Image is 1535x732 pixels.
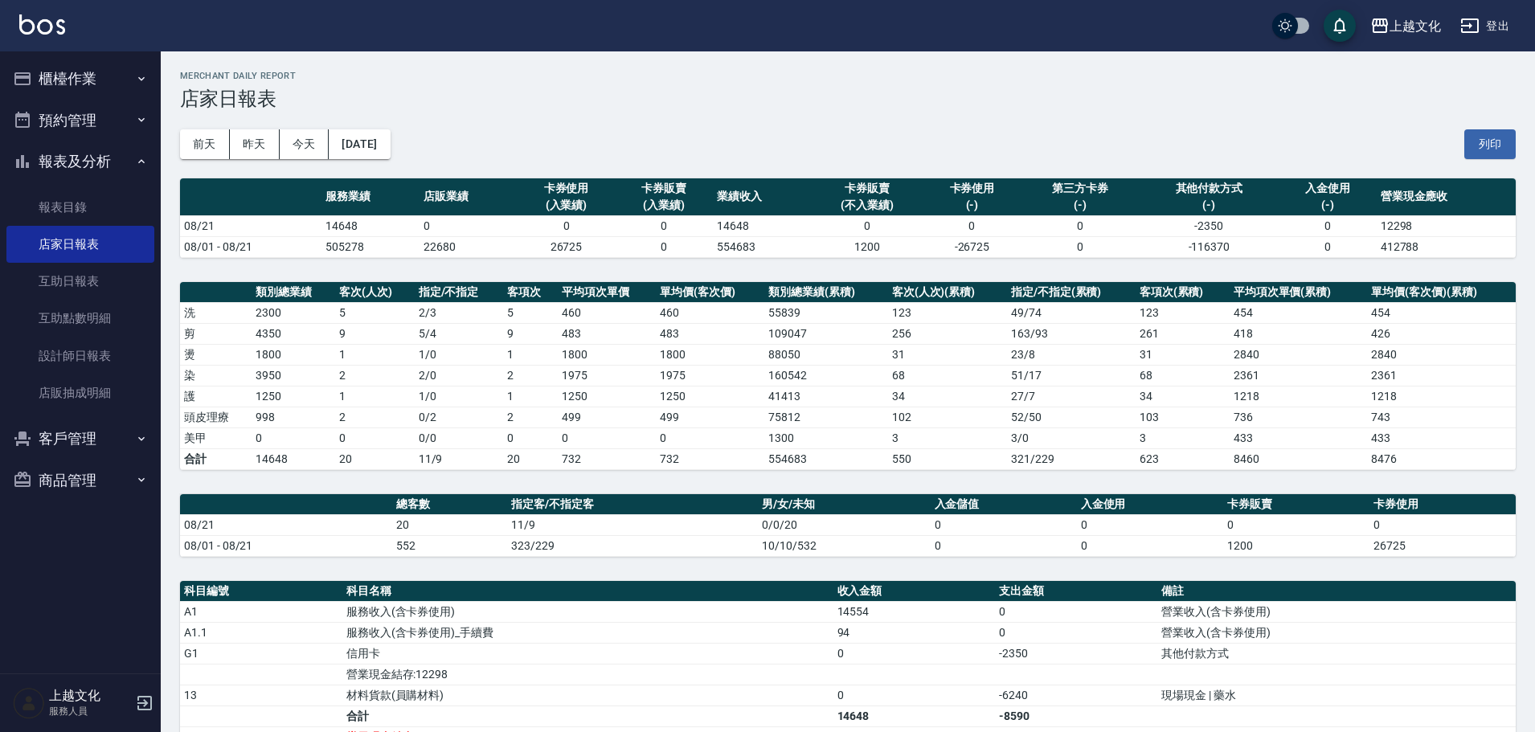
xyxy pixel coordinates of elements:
[1140,236,1279,257] td: -116370
[335,386,415,407] td: 1
[1077,535,1223,556] td: 0
[888,282,1007,303] th: 客次(人次)(累積)
[1377,178,1516,216] th: 營業現金應收
[180,427,252,448] td: 美甲
[6,263,154,300] a: 互助日報表
[321,178,420,216] th: 服務業績
[507,494,758,515] th: 指定客/不指定客
[342,705,833,726] td: 合計
[180,323,252,344] td: 剪
[6,58,154,100] button: 櫃檯作業
[1377,215,1516,236] td: 12298
[656,427,764,448] td: 0
[180,129,230,159] button: 前天
[619,180,709,197] div: 卡券販賣
[415,427,504,448] td: 0 / 0
[180,236,321,257] td: 08/01 - 08/21
[180,643,342,664] td: G1
[1230,302,1368,323] td: 454
[923,236,1021,257] td: -26725
[321,236,420,257] td: 505278
[656,365,764,386] td: 1975
[415,302,504,323] td: 2 / 3
[615,236,713,257] td: 0
[656,407,764,427] td: 499
[1157,601,1516,622] td: 營業收入(含卡券使用)
[6,100,154,141] button: 預約管理
[335,365,415,386] td: 2
[507,514,758,535] td: 11/9
[503,323,558,344] td: 9
[415,344,504,365] td: 1 / 0
[764,302,887,323] td: 55839
[764,282,887,303] th: 類別總業績(累積)
[252,448,335,469] td: 14648
[180,178,1516,258] table: a dense table
[6,189,154,226] a: 報表目錄
[335,448,415,469] td: 20
[1367,323,1516,344] td: 426
[558,344,656,365] td: 1800
[415,323,504,344] td: 5 / 4
[252,323,335,344] td: 4350
[503,448,558,469] td: 20
[995,705,1157,726] td: -8590
[1223,494,1369,515] th: 卡券販賣
[1157,622,1516,643] td: 營業收入(含卡券使用)
[392,535,507,556] td: 552
[888,427,1007,448] td: 3
[1157,643,1516,664] td: 其他付款方式
[180,535,392,556] td: 08/01 - 08/21
[558,302,656,323] td: 460
[6,337,154,374] a: 設計師日報表
[1007,407,1136,427] td: 52 / 50
[923,215,1021,236] td: 0
[713,236,811,257] td: 554683
[180,365,252,386] td: 染
[558,427,656,448] td: 0
[252,427,335,448] td: 0
[931,494,1077,515] th: 入金儲值
[764,365,887,386] td: 160542
[995,622,1157,643] td: 0
[656,302,764,323] td: 460
[1230,365,1368,386] td: 2361
[888,344,1007,365] td: 31
[833,685,996,705] td: 0
[321,215,420,236] td: 14648
[558,282,656,303] th: 平均項次單價
[764,427,887,448] td: 1300
[420,178,518,216] th: 店販業績
[13,687,45,719] img: Person
[815,197,919,214] div: (不入業績)
[1007,344,1136,365] td: 23 / 8
[927,197,1017,214] div: (-)
[19,14,65,35] img: Logo
[1021,236,1139,257] td: 0
[558,365,656,386] td: 1975
[1077,494,1223,515] th: 入金使用
[888,302,1007,323] td: 123
[1140,215,1279,236] td: -2350
[415,365,504,386] td: 2 / 0
[342,685,833,705] td: 材料貨款(員購材料)
[1377,236,1516,257] td: 412788
[1230,407,1368,427] td: 736
[558,448,656,469] td: 732
[329,129,390,159] button: [DATE]
[1230,323,1368,344] td: 418
[1369,494,1516,515] th: 卡券使用
[1369,535,1516,556] td: 26725
[522,180,612,197] div: 卡券使用
[1007,386,1136,407] td: 27 / 7
[503,344,558,365] td: 1
[180,685,342,705] td: 13
[558,407,656,427] td: 499
[1223,514,1369,535] td: 0
[1136,386,1230,407] td: 34
[1230,386,1368,407] td: 1218
[252,344,335,365] td: 1800
[230,129,280,159] button: 昨天
[180,601,342,622] td: A1
[1077,514,1223,535] td: 0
